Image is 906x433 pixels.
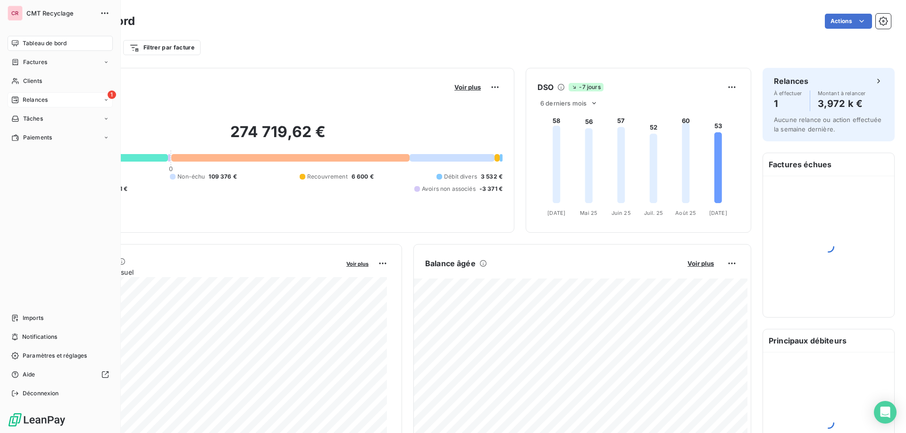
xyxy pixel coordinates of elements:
button: Voir plus [685,259,717,268]
span: Tâches [23,114,43,123]
tspan: Mai 25 [580,210,597,216]
span: Débit divers [444,172,477,181]
span: Voir plus [346,261,369,267]
span: Aucune relance ou action effectuée la semaine dernière. [774,116,881,133]
h6: DSO [537,82,554,93]
h6: Principaux débiteurs [763,329,894,352]
span: 6 derniers mois [540,99,587,107]
span: Montant à relancer [818,90,866,96]
span: Non-échu [177,172,205,181]
a: Aide [8,367,113,382]
span: Relances [23,96,48,104]
span: Clients [23,77,42,85]
span: Notifications [22,333,57,341]
span: Tableau de bord [23,39,67,48]
button: Voir plus [452,83,484,91]
span: CMT Recyclage [26,9,94,17]
span: Voir plus [454,83,481,91]
h6: Balance âgée [425,258,476,269]
span: Imports [23,314,43,322]
span: Voir plus [688,260,714,267]
span: Factures [23,58,47,66]
span: 3 532 € [481,172,503,181]
tspan: [DATE] [547,210,565,216]
span: 6 600 € [352,172,374,181]
h6: Relances [774,75,808,87]
span: 1 [108,90,116,99]
span: -3 371 € [479,185,503,193]
div: CR [8,6,23,21]
tspan: Juil. 25 [644,210,663,216]
span: Recouvrement [307,172,348,181]
span: Chiffre d'affaires mensuel [53,267,340,277]
h4: 3,972 k € [818,96,866,111]
span: À effectuer [774,90,802,96]
tspan: [DATE] [709,210,727,216]
img: Logo LeanPay [8,412,66,427]
span: -7 jours [569,83,603,91]
span: 109 376 € [209,172,236,181]
span: Avoirs non associés [422,185,476,193]
span: 0 [169,165,173,172]
h6: Factures échues [763,153,894,176]
tspan: Juin 25 [612,210,631,216]
button: Actions [825,14,872,29]
span: Aide [23,370,35,379]
span: Paramètres et réglages [23,351,87,360]
div: Open Intercom Messenger [874,401,897,424]
button: Filtrer par facture [123,40,201,55]
button: Voir plus [344,259,371,268]
h2: 274 719,62 € [53,123,503,151]
tspan: Août 25 [675,210,696,216]
span: Déconnexion [23,389,59,398]
h4: 1 [774,96,802,111]
span: Paiements [23,133,52,142]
